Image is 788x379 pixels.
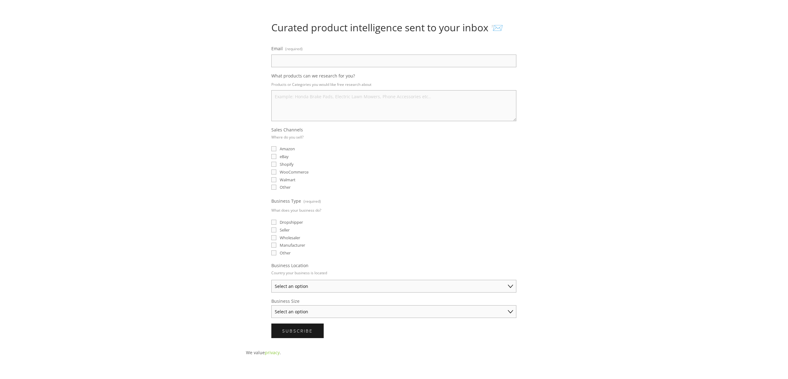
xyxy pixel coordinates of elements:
[271,268,327,277] p: Country your business is located
[282,328,313,334] span: Subscribe
[280,235,300,240] span: Wholesaler
[271,220,276,225] input: Dropshipper
[271,250,276,255] input: Other
[271,280,516,293] select: Business Location
[271,162,276,167] input: Shopify
[271,227,276,232] input: Seller
[271,127,303,133] span: Sales Channels
[271,298,300,304] span: Business Size
[280,227,290,233] span: Seller
[271,206,321,215] p: What does your business do?
[271,133,304,142] p: Where do you sell?
[280,177,295,183] span: Walmart
[271,235,276,240] input: Wholesaler
[271,198,301,204] span: Business Type
[271,262,309,268] span: Business Location
[271,305,516,318] select: Business Size
[280,146,295,152] span: Amazon
[280,242,305,248] span: Manufacturer
[271,177,276,182] input: Walmart
[285,44,303,53] span: (required)
[271,22,516,33] h1: Curated product intelligence sent to your inbox 📨
[271,170,276,174] input: WooCommerce
[271,146,276,151] input: Amazon
[280,161,294,167] span: Shopify
[271,185,276,190] input: Other
[271,73,355,79] span: What products can we research for you?
[271,46,283,51] span: Email
[280,250,291,256] span: Other
[280,154,289,159] span: eBay
[265,350,280,355] a: privacy
[271,80,516,89] p: Products or Categories you would like free research about
[280,169,309,175] span: WooCommerce
[280,184,291,190] span: Other
[304,197,321,206] span: (required)
[246,349,542,356] p: We value .
[271,243,276,248] input: Manufacturer
[271,154,276,159] input: eBay
[271,324,324,338] button: SubscribeSubscribe
[280,219,303,225] span: Dropshipper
